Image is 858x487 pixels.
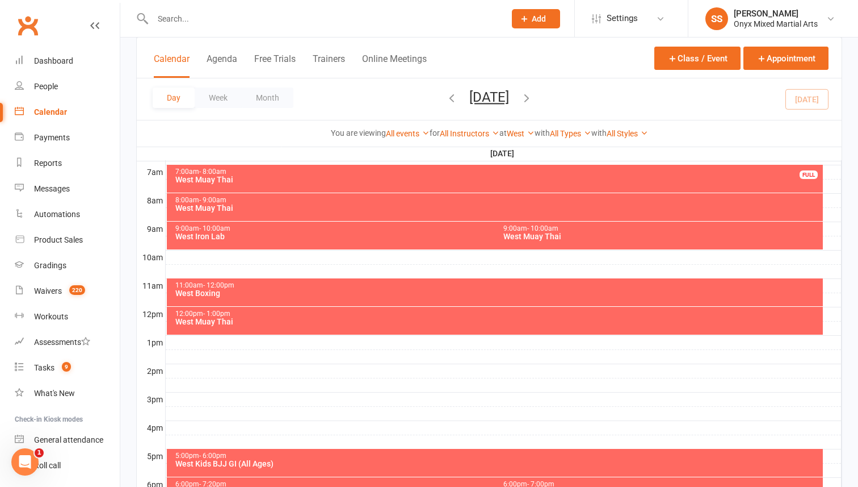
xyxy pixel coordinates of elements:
button: Appointment [743,47,828,70]
a: Assessments [15,330,120,355]
span: - 9:00am [199,196,226,204]
div: Roll call [34,461,61,470]
div: General attendance [34,435,103,444]
span: - 1:00pm [203,310,230,318]
div: West Iron Lab [175,232,810,240]
div: Gradings [34,261,66,270]
div: West Boxing [175,289,821,297]
span: - 10:00am [527,224,558,232]
button: Add [512,9,560,28]
span: 9 [62,362,71,372]
a: Clubworx [14,11,42,40]
th: 4pm [137,421,165,435]
button: Day [153,88,195,108]
div: FULL [800,170,818,179]
div: West Muay Thai [503,232,821,240]
a: Gradings [15,253,120,278]
th: 12pm [137,307,165,321]
button: Trainers [313,53,345,78]
div: 9:00am [503,225,821,232]
th: 1pm [137,335,165,349]
strong: for [430,128,440,138]
span: Settings [607,6,638,31]
th: 3pm [137,392,165,406]
a: General attendance kiosk mode [15,427,120,453]
div: Calendar [34,107,67,116]
div: Tasks [34,363,54,372]
th: 2pm [137,364,165,378]
strong: with [591,128,607,138]
a: Messages [15,176,120,202]
button: Month [242,88,293,108]
div: What's New [34,389,75,398]
button: Free Trials [254,53,296,78]
span: 220 [69,285,85,295]
a: Dashboard [15,48,120,74]
div: Automations [34,210,80,219]
th: 7am [137,165,165,179]
div: SS [705,7,728,30]
a: West [507,129,535,138]
div: West Kids BJJ GI (All Ages) [175,460,821,468]
span: - 8:00am [199,168,226,176]
a: Payments [15,125,120,151]
div: West Muay Thai [175,204,821,212]
th: 9am [137,222,165,236]
div: West Muay Thai [175,318,821,326]
div: Reports [34,159,62,168]
input: Search... [149,11,497,27]
a: All events [386,129,430,138]
th: 11am [137,278,165,293]
div: Dashboard [34,56,73,65]
span: - 10:00am [199,224,230,232]
button: Class / Event [654,47,741,70]
div: 7:00am [175,168,821,176]
iframe: Intercom live chat [11,448,39,476]
div: Waivers [34,286,62,295]
span: Add [532,14,546,23]
th: 10am [137,250,165,264]
div: Onyx Mixed Martial Arts [734,19,818,29]
a: Calendar [15,99,120,125]
button: Calendar [154,53,190,78]
strong: with [535,128,550,138]
div: 11:00am [175,282,821,289]
div: [PERSON_NAME] [734,9,818,19]
span: - 6:00pm [199,452,226,460]
a: All Instructors [440,129,499,138]
th: 8am [137,193,165,207]
div: Payments [34,133,70,142]
a: Waivers 220 [15,278,120,304]
a: All Types [550,129,591,138]
div: 12:00pm [175,310,821,318]
div: 5:00pm [175,452,821,460]
a: What's New [15,381,120,406]
strong: at [499,128,507,138]
div: Messages [34,184,70,193]
button: Online Meetings [362,53,427,78]
button: Week [195,88,242,108]
div: 9:00am [175,225,810,232]
strong: You are viewing [331,128,386,138]
button: [DATE] [469,89,509,105]
div: People [34,82,58,91]
th: 5pm [137,449,165,463]
a: Product Sales [15,227,120,253]
th: [DATE] [165,147,842,161]
a: Workouts [15,304,120,330]
div: Product Sales [34,235,83,244]
span: - 12:00pm [203,281,234,289]
a: All Styles [607,129,648,138]
a: Tasks 9 [15,355,120,381]
a: Automations [15,202,120,227]
a: Roll call [15,453,120,478]
div: West Muay Thai [175,176,821,184]
a: People [15,74,120,99]
div: Assessments [34,338,90,347]
span: 1 [35,448,44,457]
a: Reports [15,151,120,176]
div: 8:00am [175,197,821,204]
div: Workouts [34,312,68,321]
button: Agenda [207,53,237,78]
